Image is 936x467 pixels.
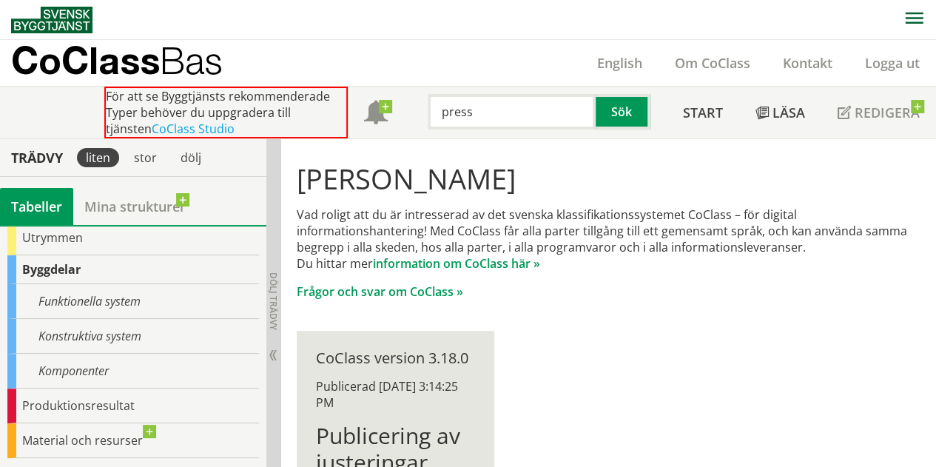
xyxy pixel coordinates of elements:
[11,40,255,86] a: CoClassBas
[849,54,936,72] a: Logga ut
[7,423,259,458] div: Material och resurser
[683,104,723,121] span: Start
[104,87,348,138] div: För att se Byggtjänsts rekommenderade Typer behöver du uppgradera till tjänsten
[297,283,463,300] a: Frågor och svar om CoClass »
[7,284,259,319] div: Funktionella system
[11,7,92,33] img: Svensk Byggtjänst
[739,87,821,138] a: Läsa
[152,121,235,137] a: CoClass Studio
[125,148,166,167] div: stor
[3,149,71,166] div: Trädvy
[7,255,259,284] div: Byggdelar
[7,319,259,354] div: Konstruktiva system
[767,54,849,72] a: Kontakt
[7,221,259,255] div: Utrymmen
[364,102,388,126] span: Notifikationer
[316,350,475,366] div: CoClass version 3.18.0
[373,255,540,272] a: information om CoClass här »
[73,188,197,225] a: Mina strukturer
[7,354,259,389] div: Komponenter
[297,162,921,195] h1: [PERSON_NAME]
[596,94,650,130] button: Sök
[160,38,223,82] span: Bas
[297,206,921,272] p: Vad roligt att du är intresserad av det svenska klassifikationssystemet CoClass – för digital inf...
[667,87,739,138] a: Start
[772,104,805,121] span: Läsa
[855,104,920,121] span: Redigera
[7,389,259,423] div: Produktionsresultat
[267,272,280,330] span: Dölj trädvy
[316,378,475,411] div: Publicerad [DATE] 3:14:25 PM
[659,54,767,72] a: Om CoClass
[428,94,596,130] input: Sök
[821,87,936,138] a: Redigera
[77,148,119,167] div: liten
[11,52,223,69] p: CoClass
[172,148,210,167] div: dölj
[581,54,659,72] a: English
